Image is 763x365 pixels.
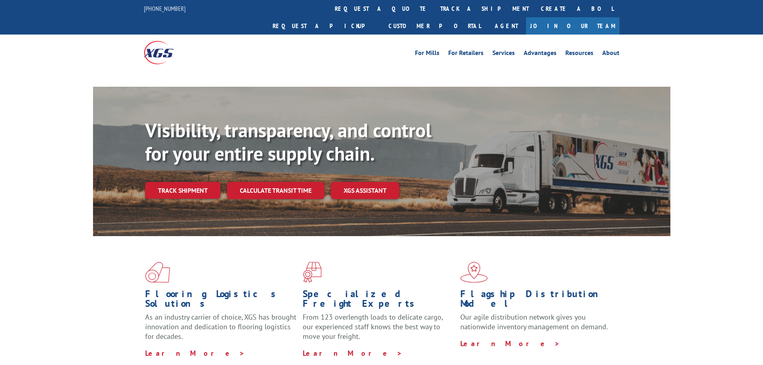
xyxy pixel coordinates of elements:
[460,262,488,283] img: xgs-icon-flagship-distribution-model-red
[145,289,297,312] h1: Flooring Logistics Solutions
[526,17,619,35] a: Join Our Team
[145,118,431,166] b: Visibility, transparency, and control for your entire supply chain.
[460,289,612,312] h1: Flagship Distribution Model
[145,262,170,283] img: xgs-icon-total-supply-chain-intelligence-red
[331,182,399,199] a: XGS ASSISTANT
[448,50,484,59] a: For Retailers
[267,17,383,35] a: Request a pickup
[145,182,221,199] a: Track shipment
[415,50,439,59] a: For Mills
[303,349,403,358] a: Learn More >
[524,50,557,59] a: Advantages
[303,262,322,283] img: xgs-icon-focused-on-flooring-red
[383,17,487,35] a: Customer Portal
[144,4,186,12] a: [PHONE_NUMBER]
[565,50,593,59] a: Resources
[492,50,515,59] a: Services
[487,17,526,35] a: Agent
[602,50,619,59] a: About
[303,289,454,312] h1: Specialized Freight Experts
[460,312,608,331] span: Our agile distribution network gives you nationwide inventory management on demand.
[460,339,560,348] a: Learn More >
[145,312,296,341] span: As an industry carrier of choice, XGS has brought innovation and dedication to flooring logistics...
[227,182,324,199] a: Calculate transit time
[145,349,245,358] a: Learn More >
[303,312,454,348] p: From 123 overlength loads to delicate cargo, our experienced staff knows the best way to move you...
